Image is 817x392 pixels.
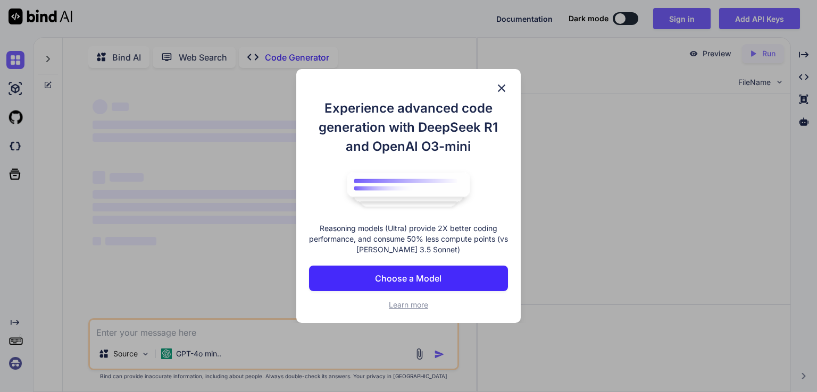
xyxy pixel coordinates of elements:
[309,266,508,291] button: Choose a Model
[339,167,478,212] img: bind logo
[309,223,508,255] p: Reasoning models (Ultra) provide 2X better coding performance, and consume 50% less compute point...
[495,82,508,95] img: close
[389,300,428,309] span: Learn more
[309,99,508,156] h1: Experience advanced code generation with DeepSeek R1 and OpenAI O3-mini
[375,272,441,285] p: Choose a Model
